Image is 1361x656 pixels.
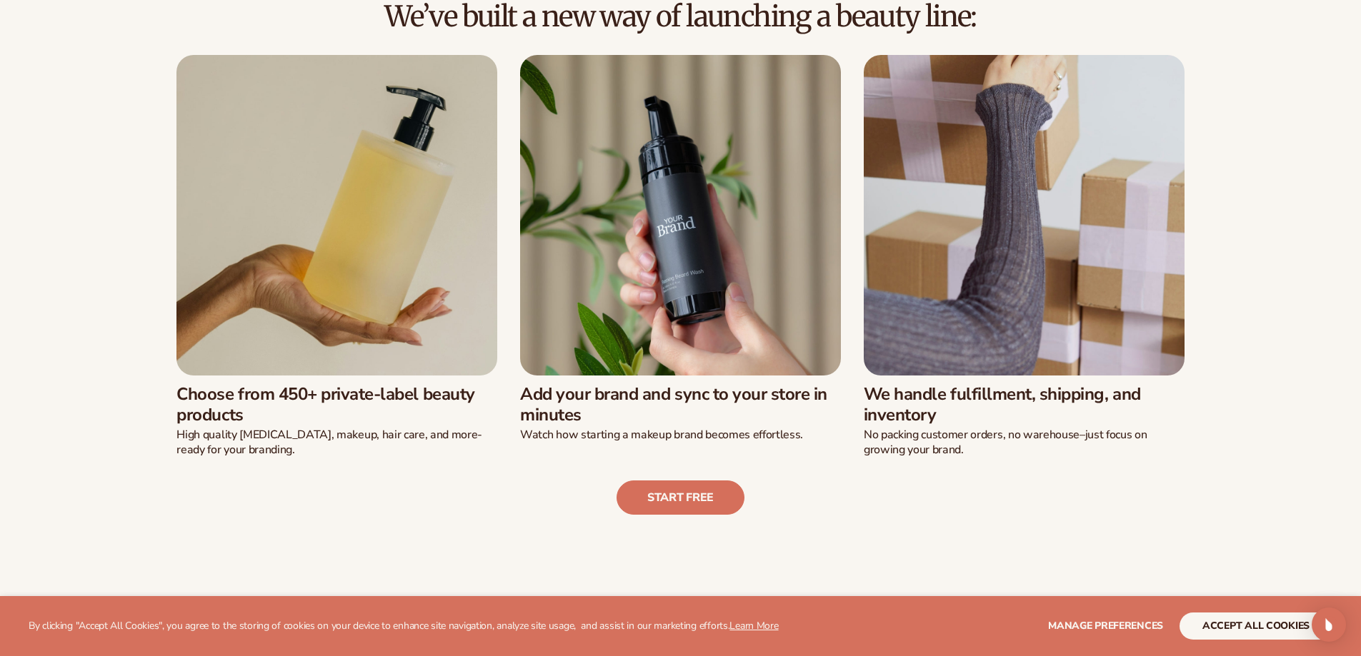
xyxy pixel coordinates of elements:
[29,620,779,632] p: By clicking "Accept All Cookies", you agree to the storing of cookies on your device to enhance s...
[520,384,841,425] h3: Add your brand and sync to your store in minutes
[864,384,1185,425] h3: We handle fulfillment, shipping, and inventory
[729,619,778,632] a: Learn More
[864,428,1185,458] p: No packing customer orders, no warehouse–just focus on growing your brand.
[520,428,841,443] p: Watch how starting a makeup brand becomes effortless.
[864,55,1185,375] img: Female moving shipping boxes.
[617,480,744,515] a: Start free
[176,384,497,425] h3: Choose from 450+ private-label beauty products
[1312,607,1346,642] div: Open Intercom Messenger
[1180,612,1332,640] button: accept all cookies
[176,428,497,458] p: High quality [MEDICAL_DATA], makeup, hair care, and more-ready for your branding.
[1048,612,1163,640] button: Manage preferences
[40,1,1321,32] h2: We’ve built a new way of launching a beauty line:
[520,55,841,375] img: Male hand holding beard wash.
[176,55,497,375] img: Female hand holding soap bottle.
[1048,619,1163,632] span: Manage preferences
